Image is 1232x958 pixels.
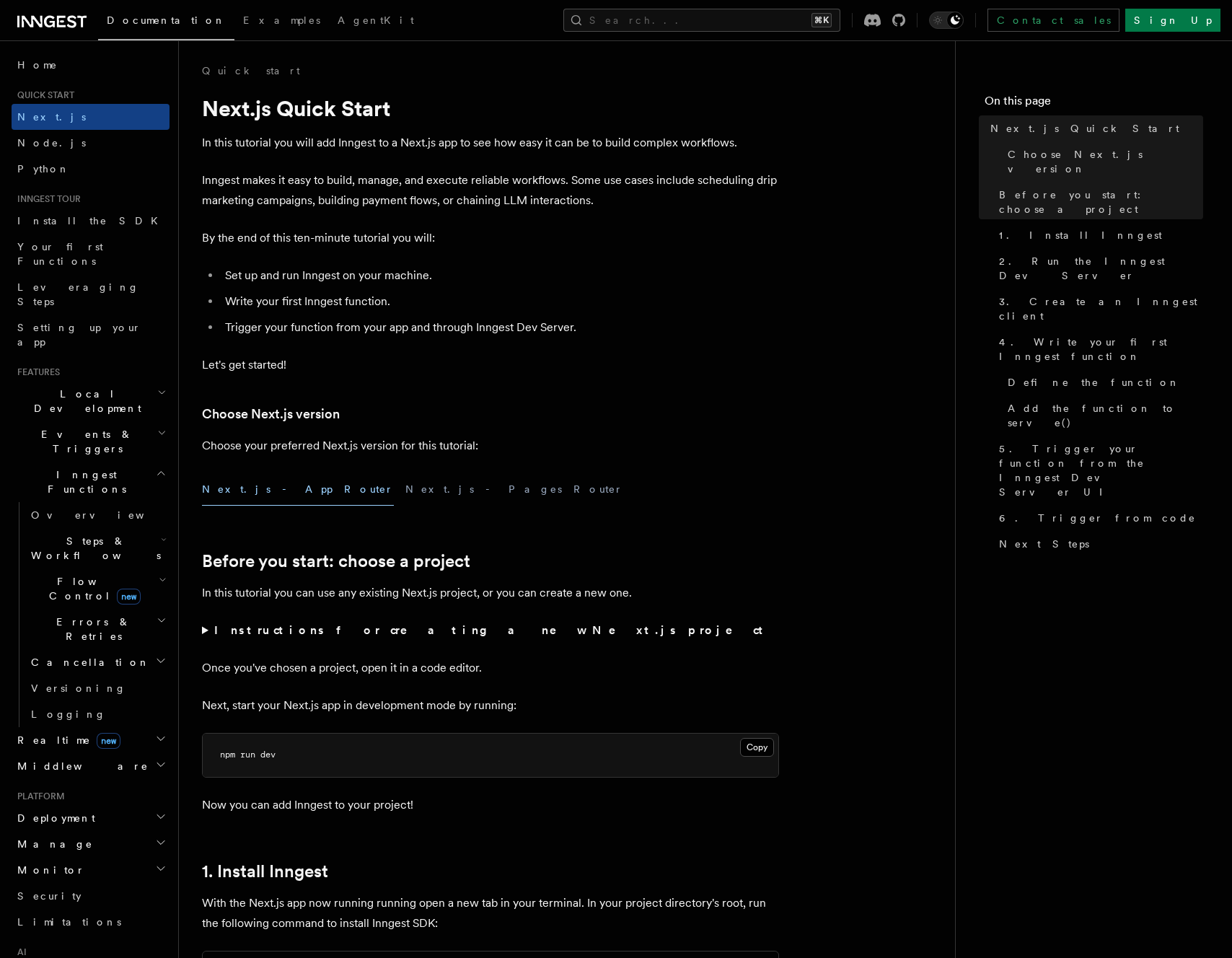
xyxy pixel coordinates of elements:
span: Before you start: choose a project [999,188,1203,216]
strong: Instructions for creating a new Next.js project [214,623,769,637]
a: Choose Next.js version [1002,141,1203,182]
span: new [117,589,141,605]
span: 6. Trigger from code [999,511,1196,525]
a: Sign Up [1125,9,1220,32]
button: Middleware [12,753,170,779]
span: Define the function [1008,375,1180,390]
a: Contact sales [987,9,1119,32]
button: Manage [12,831,170,857]
button: Next.js - App Router [202,473,394,506]
button: Cancellation [25,649,170,675]
p: Let's get started! [202,355,779,375]
button: Search...⌘K [563,9,840,32]
button: Local Development [12,381,170,421]
span: Logging [31,708,106,720]
span: Events & Triggers [12,427,157,456]
a: Add the function to serve() [1002,395,1203,436]
span: AI [12,946,27,958]
a: Versioning [25,675,170,701]
a: Choose Next.js version [202,404,340,424]
span: Steps & Workflows [25,534,161,563]
span: Quick start [12,89,74,101]
span: Middleware [12,759,149,773]
span: Flow Control [25,574,159,603]
span: 1. Install Inngest [999,228,1162,242]
a: Examples [234,4,329,39]
a: Python [12,156,170,182]
span: Setting up your app [17,322,141,348]
p: Once you've chosen a project, open it in a code editor. [202,658,779,678]
span: Monitor [12,863,85,877]
a: Install the SDK [12,208,170,234]
p: Inngest makes it easy to build, manage, and execute reliable workflows. Some use cases include sc... [202,170,779,211]
span: Home [17,58,58,72]
button: Next.js - Pages Router [405,473,623,506]
li: Set up and run Inngest on your machine. [221,265,779,286]
span: Deployment [12,811,95,825]
span: Manage [12,837,93,851]
a: Leveraging Steps [12,274,170,315]
a: 1. Install Inngest [993,222,1203,248]
button: Toggle dark mode [929,12,964,29]
span: Realtime [12,733,120,747]
span: Limitations [17,916,121,928]
a: Next Steps [993,531,1203,557]
button: Copy [740,738,774,757]
span: Leveraging Steps [17,281,139,307]
a: Define the function [1002,369,1203,395]
span: new [97,733,120,749]
a: Next.js [12,104,170,130]
a: Before you start: choose a project [993,182,1203,222]
span: Local Development [12,387,157,416]
summary: Instructions for creating a new Next.js project [202,620,779,641]
p: In this tutorial you can use any existing Next.js project, or you can create a new one. [202,583,779,603]
button: Events & Triggers [12,421,170,462]
a: Your first Functions [12,234,170,274]
span: Features [12,366,60,378]
span: Choose Next.js version [1008,147,1203,176]
a: 6. Trigger from code [993,505,1203,531]
h4: On this page [985,92,1203,115]
span: Add the function to serve() [1008,401,1203,430]
a: Home [12,52,170,78]
button: Inngest Functions [12,462,170,502]
a: Setting up your app [12,315,170,355]
button: Deployment [12,805,170,831]
span: 2. Run the Inngest Dev Server [999,254,1203,283]
span: Node.js [17,137,86,149]
button: Steps & Workflows [25,528,170,568]
span: Security [17,890,82,902]
span: Inngest tour [12,193,81,205]
span: Python [17,163,70,175]
span: Inngest Functions [12,467,156,496]
a: Logging [25,701,170,727]
span: 4. Write your first Inngest function [999,335,1203,364]
p: Now you can add Inngest to your project! [202,795,779,815]
span: 5. Trigger your function from the Inngest Dev Server UI [999,441,1203,499]
span: Next Steps [999,537,1089,551]
a: Limitations [12,909,170,935]
span: Your first Functions [17,241,103,267]
span: Next.js [17,111,86,123]
a: 3. Create an Inngest client [993,289,1203,329]
span: Platform [12,791,65,802]
li: Write your first Inngest function. [221,291,779,312]
li: Trigger your function from your app and through Inngest Dev Server. [221,317,779,338]
p: Choose your preferred Next.js version for this tutorial: [202,436,779,456]
a: 5. Trigger your function from the Inngest Dev Server UI [993,436,1203,505]
code: npm run dev [220,750,276,760]
a: 2. Run the Inngest Dev Server [993,248,1203,289]
span: 3. Create an Inngest client [999,294,1203,323]
a: Next.js Quick Start [985,115,1203,141]
a: Security [12,883,170,909]
p: By the end of this ten-minute tutorial you will: [202,228,779,248]
span: Documentation [107,14,226,26]
span: Errors & Retries [25,615,157,643]
button: Realtimenew [12,727,170,753]
kbd: ⌘K [811,13,832,27]
a: Quick start [202,63,300,78]
span: Examples [243,14,320,26]
p: With the Next.js app now running running open a new tab in your terminal. In your project directo... [202,893,779,933]
a: 4. Write your first Inngest function [993,329,1203,369]
a: Before you start: choose a project [202,551,470,571]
